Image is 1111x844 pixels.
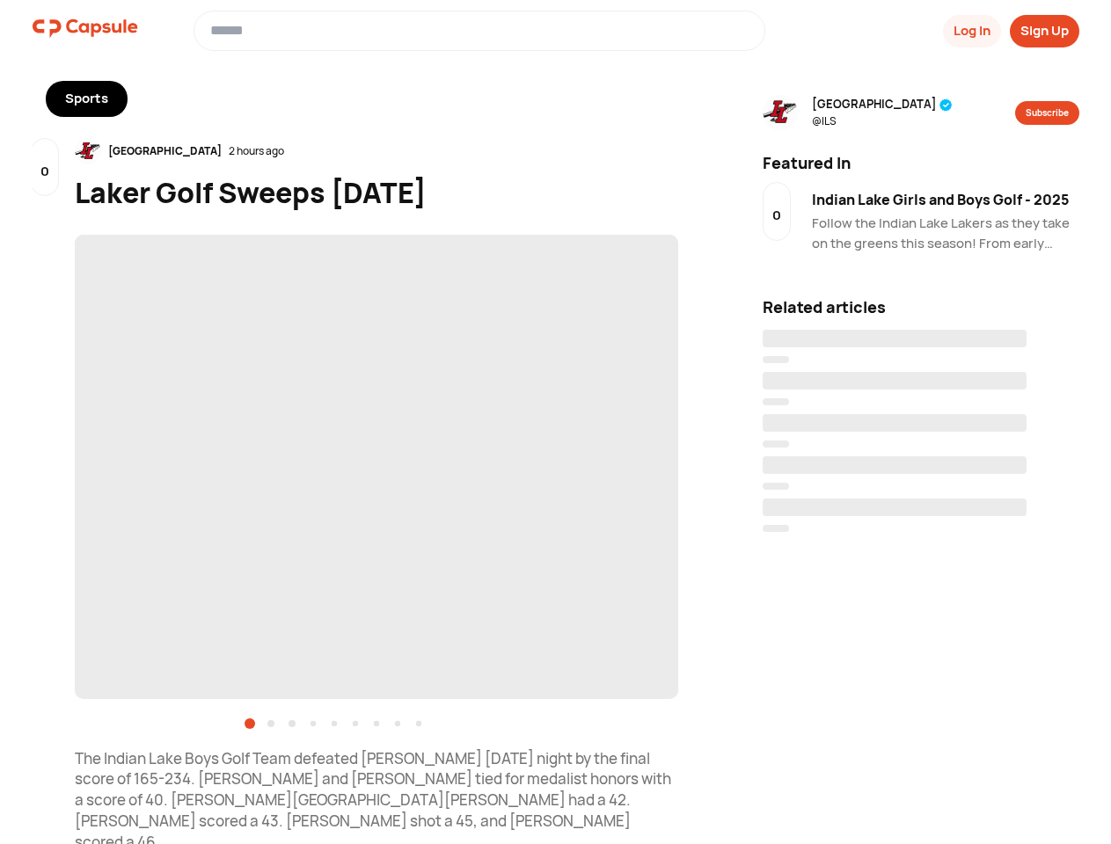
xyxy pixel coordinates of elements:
[101,143,229,159] div: [GEOGRAPHIC_DATA]
[763,440,789,447] span: ‌
[812,189,1079,210] div: Indian Lake Girls and Boys Golf - 2025
[75,171,678,214] div: Laker Golf Sweeps [DATE]
[763,356,789,363] span: ‌
[772,206,781,226] p: 0
[763,414,1027,432] span: ‌
[763,456,1027,474] span: ‌
[812,96,953,113] span: [GEOGRAPHIC_DATA]
[1010,15,1079,47] button: Sign Up
[763,330,1027,347] span: ‌
[33,11,138,46] img: logo
[763,95,798,130] img: resizeImage
[812,214,1079,253] div: Follow the Indian Lake Lakers as they take on the greens this season! From early practices to tou...
[763,483,789,490] span: ‌
[75,138,101,164] img: resizeImage
[40,162,49,182] p: 0
[229,143,284,159] div: 2 hours ago
[763,525,789,532] span: ‌
[763,398,789,405] span: ‌
[33,11,138,51] a: logo
[75,235,678,699] span: ‌
[939,98,953,112] img: tick
[812,113,953,129] span: @ ILS
[763,498,1027,516] span: ‌
[1015,101,1079,125] button: Subscribe
[763,295,1079,319] div: Related articles
[75,235,678,699] img: resizeImage
[752,151,1090,175] div: Featured In
[943,15,1001,47] button: Log In
[46,81,128,117] div: Sports
[763,372,1027,389] span: ‌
